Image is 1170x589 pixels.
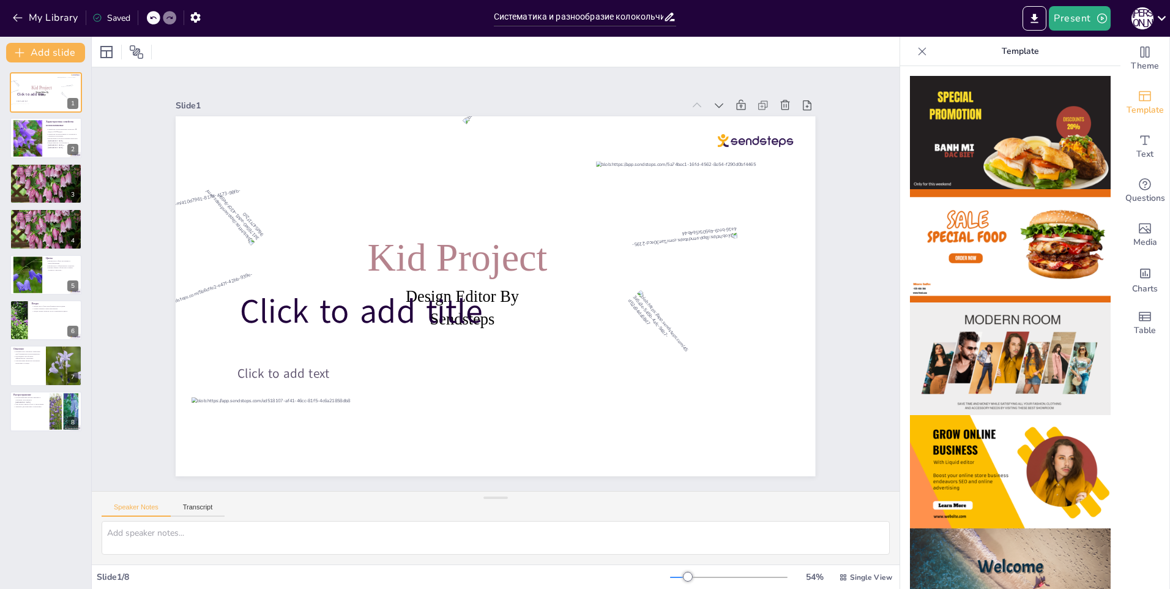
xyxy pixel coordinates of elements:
[9,8,83,28] button: My Library
[31,306,78,308] p: Плоды могут быть коробочками или ягодами.
[13,351,42,355] p: Перекрёстное опыление характерно для большинства колокольчиковых.
[92,12,130,24] div: Saved
[46,141,78,148] p: Представители отсутствуют в [GEOGRAPHIC_DATA] и [GEOGRAPHIC_DATA].
[910,302,1111,416] img: thumb-3.png
[800,571,829,583] div: 54 %
[10,72,82,113] div: 1
[10,300,82,340] div: 6
[13,355,42,359] p: Протандрия способствует эффективному опылению.
[6,43,85,62] button: Add slide
[97,42,116,62] div: Layout
[1120,257,1169,301] div: Add charts and graphs
[1132,282,1158,296] span: Charts
[46,260,78,264] p: Цветки могут быть крупными и разнообразными.
[13,217,78,219] p: Наличие млечников во флоэме.
[379,187,561,301] span: Kid Project
[1131,6,1153,31] button: А [PERSON_NAME]
[13,168,78,171] p: Листья колокольчиковых могут быть разной формы.
[1136,148,1153,161] span: Text
[46,128,78,132] p: Семейство колокольчиковые включает 89 родов и 2 478 видов.
[494,8,664,26] input: Insert title
[1133,236,1157,249] span: Media
[129,45,144,59] span: Position
[13,219,78,221] p: Углеводы откладываются в форме инулина.
[910,415,1111,528] img: thumb-4.png
[1131,7,1153,29] div: А [PERSON_NAME]
[13,393,46,397] p: Распространение
[13,165,78,169] p: Морфология
[46,266,78,271] p: Цветки обычно обоеполые и имеют сложную структуру.
[67,235,78,246] div: 4
[1134,324,1156,337] span: Table
[17,100,27,102] span: Click to add text
[46,257,78,260] p: Цветы
[218,252,309,306] span: Click to add text
[239,184,480,325] span: Click to add title
[910,76,1111,189] img: thumb-1.png
[13,396,46,403] p: Колокольчиковые распространены в Северном полушарии и [GEOGRAPHIC_DATA].
[1120,213,1169,257] div: Add images, graphics, shapes or video
[850,572,892,582] span: Single View
[10,345,82,386] div: 7
[13,214,78,217] p: Листья колокольчиковых могут быть разной формы.
[67,144,78,155] div: 2
[67,189,78,200] div: 3
[10,391,82,432] div: 8
[97,571,670,583] div: Slide 1 / 8
[31,307,78,310] p: Семена мелкие и многочисленные.
[17,92,45,97] span: Click to add title
[932,37,1108,66] p: Template
[67,98,78,109] div: 1
[1120,81,1169,125] div: Add ready made slides
[10,118,82,158] div: 2
[67,280,78,291] div: 5
[10,163,82,204] div: 3
[13,211,78,214] p: Морфология
[67,372,78,383] div: 7
[31,310,78,312] p: Плоды играют важную роль в жизненном цикле.
[46,137,78,141] p: Исключения в распространении включают [GEOGRAPHIC_DATA].
[13,405,46,408] p: Значение для животных и насекомых.
[31,302,78,306] p: Плоды
[46,120,78,127] p: Характеристика семейства колокольчиковые
[1125,192,1165,205] span: Questions
[10,255,82,295] div: 5
[13,360,42,364] p: Опылителями являются различные насекомые и птицы.
[171,503,225,517] button: Transcript
[13,348,42,351] p: Опыление
[13,171,78,173] p: Наличие млечников во флоэме.
[10,209,82,249] div: 4
[1120,37,1169,81] div: Change the overall theme
[1120,301,1169,345] div: Add a table
[102,503,171,517] button: Speaker Notes
[67,326,78,337] div: 6
[67,417,78,428] div: 8
[31,86,51,91] span: Kid Project
[13,403,46,405] p: Они играют важную роль в экосистемах.
[1049,6,1110,31] button: Present
[1131,59,1159,73] span: Theme
[1120,169,1169,213] div: Get real-time input from your audience
[13,173,78,176] p: Углеводы откладываются в форме инулина.
[46,132,78,137] p: Семейство распространено в основном в Северном полушарии.
[1023,6,1046,31] button: Export to PowerPoint
[910,189,1111,302] img: thumb-2.png
[1127,103,1164,117] span: Template
[1120,125,1169,169] div: Add text boxes
[46,264,78,267] p: Цветки могут образовывать соцветия.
